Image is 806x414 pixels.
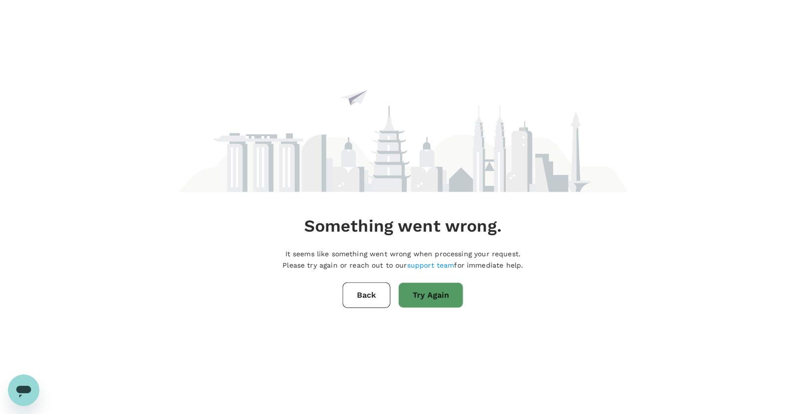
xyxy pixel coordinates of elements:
button: Back [343,282,390,308]
a: support team [407,261,455,269]
h4: Something went wrong. [304,216,502,237]
iframe: Button to launch messaging window [8,375,39,406]
button: Try Again [398,282,463,308]
p: It seems like something went wrong when processing your request. Please try again or reach out to... [282,248,523,271]
img: maintenance [178,46,628,192]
